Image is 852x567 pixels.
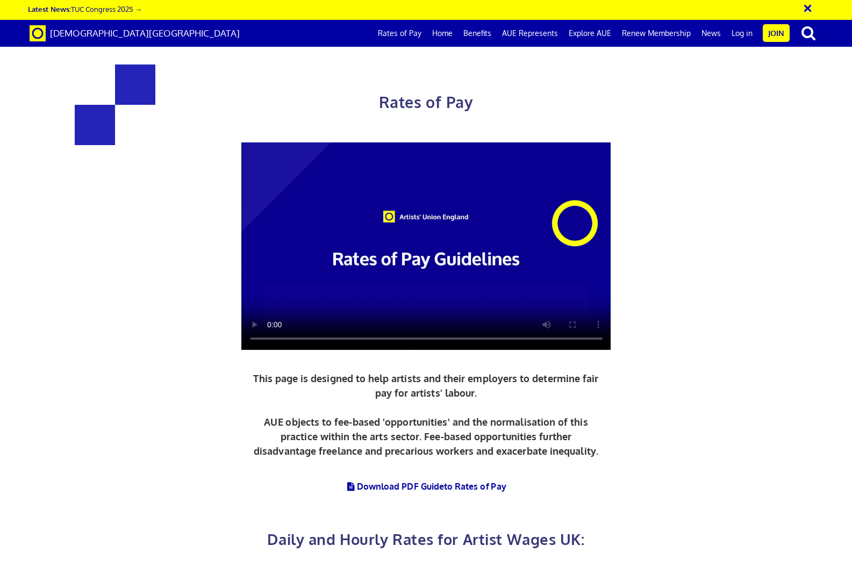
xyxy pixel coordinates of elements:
[763,24,790,42] a: Join
[28,4,142,13] a: Latest News:TUC Congress 2025 →
[444,481,506,492] span: to Rates of Pay
[22,20,248,47] a: Brand [DEMOGRAPHIC_DATA][GEOGRAPHIC_DATA]
[726,20,758,47] a: Log in
[346,481,506,492] a: Download PDF Guideto Rates of Pay
[696,20,726,47] a: News
[50,27,240,39] span: [DEMOGRAPHIC_DATA][GEOGRAPHIC_DATA]
[792,21,825,44] button: search
[379,92,473,112] span: Rates of Pay
[373,20,427,47] a: Rates of Pay
[427,20,458,47] a: Home
[267,530,584,548] span: Daily and Hourly Rates for Artist Wages UK:
[250,371,602,458] p: This page is designed to help artists and their employers to determine fair pay for artists’ labo...
[617,20,696,47] a: Renew Membership
[563,20,617,47] a: Explore AUE
[458,20,497,47] a: Benefits
[497,20,563,47] a: AUE Represents
[28,4,71,13] strong: Latest News:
